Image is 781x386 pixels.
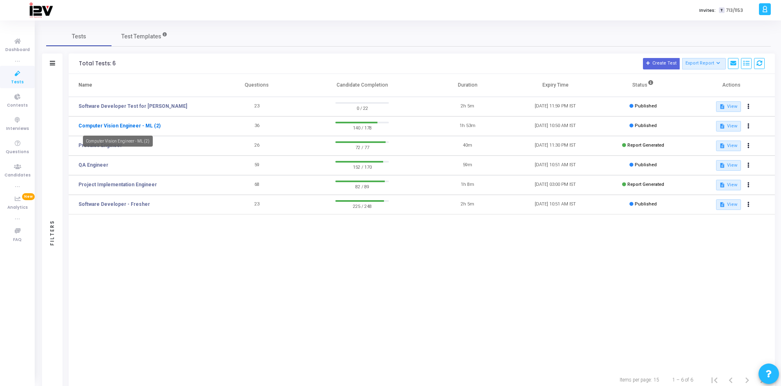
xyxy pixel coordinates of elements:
[69,74,213,97] th: Name
[424,74,511,97] th: Duration
[213,116,301,136] td: 36
[643,58,680,69] button: Create Test
[716,160,741,171] button: View
[78,103,187,110] a: Software Developer Test for [PERSON_NAME]
[13,237,22,243] span: FAQ
[719,163,725,168] mat-icon: description
[726,7,743,14] span: 713/1153
[511,136,599,156] td: [DATE] 11:30 PM IST
[635,162,657,167] span: Published
[424,116,511,136] td: 1h 53m
[424,97,511,116] td: 2h 5m
[635,201,657,207] span: Published
[716,121,741,132] button: View
[424,175,511,195] td: 1h 8m
[213,136,301,156] td: 26
[511,195,599,214] td: [DATE] 10:51 AM IST
[78,122,161,129] a: Computer Vision Engineer - ML (2)
[716,141,741,151] button: View
[6,125,29,132] span: Interviews
[72,32,86,41] span: Tests
[511,116,599,136] td: [DATE] 10:50 AM IST
[699,7,716,14] label: Invites:
[335,202,389,210] span: 225 / 248
[7,204,28,211] span: Analytics
[719,143,725,149] mat-icon: description
[335,104,389,112] span: 0 / 22
[213,195,301,214] td: 23
[599,74,687,97] th: Status
[5,47,30,54] span: Dashboard
[213,74,301,97] th: Questions
[213,97,301,116] td: 23
[511,156,599,175] td: [DATE] 10:51 AM IST
[78,161,108,169] a: QA Engineer
[213,175,301,195] td: 68
[719,104,725,109] mat-icon: description
[672,376,693,384] div: 1 – 6 of 6
[654,376,659,384] div: 15
[719,202,725,208] mat-icon: description
[716,101,741,112] button: View
[511,74,599,97] th: Expiry Time
[635,123,657,128] span: Published
[335,123,389,132] span: 140 / 178
[301,74,424,97] th: Candidate Completion
[335,163,389,171] span: 152 / 170
[29,2,53,18] img: logo
[620,376,652,384] div: Items per page:
[627,143,664,148] span: Report Generated
[716,180,741,190] button: View
[719,7,724,13] span: T
[424,195,511,214] td: 2h 5m
[335,143,389,151] span: 72 / 77
[7,102,28,109] span: Contests
[4,172,31,179] span: Candidates
[6,149,29,156] span: Questions
[687,74,775,97] th: Actions
[83,136,153,147] div: Computer Vision Engineer - ML (2)
[79,60,116,67] div: Total Tests: 6
[719,123,725,129] mat-icon: description
[78,181,157,188] a: Project Implementation Engineer
[511,97,599,116] td: [DATE] 11:59 PM IST
[49,187,56,277] div: Filters
[22,193,35,200] span: New
[682,58,726,69] button: Export Report
[121,32,161,41] span: Test Templates
[635,103,657,109] span: Published
[335,182,389,190] span: 82 / 89
[627,182,664,187] span: Report Generated
[213,156,301,175] td: 59
[716,199,741,210] button: View
[424,136,511,156] td: 40m
[11,79,24,86] span: Tests
[719,182,725,188] mat-icon: description
[424,156,511,175] td: 59m
[511,175,599,195] td: [DATE] 03:00 PM IST
[78,201,150,208] a: Software Developer - Fresher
